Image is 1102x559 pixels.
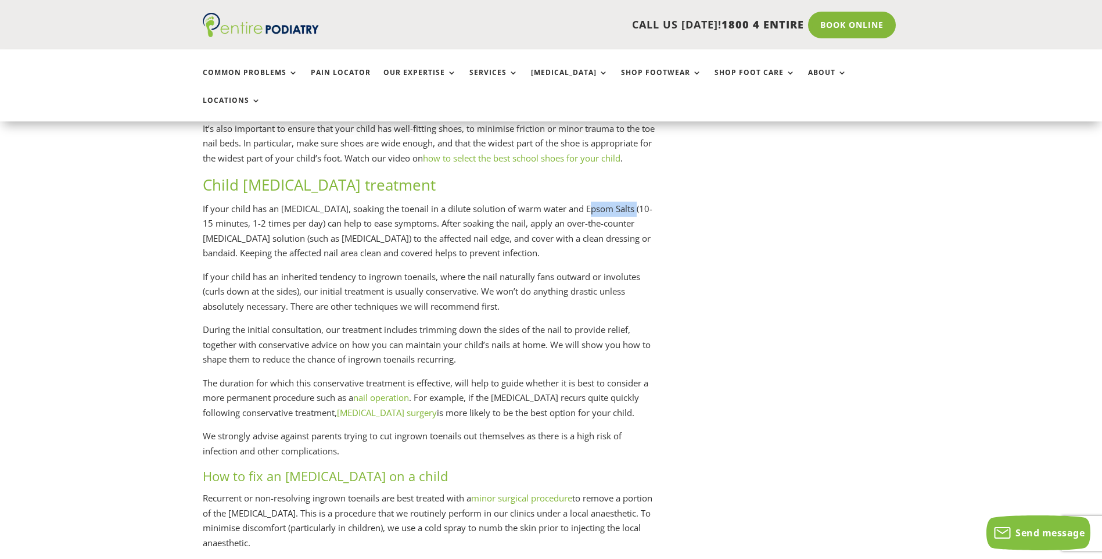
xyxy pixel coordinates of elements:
[721,17,804,31] span: 1800 4 ENTIRE
[471,492,572,504] a: minor surgical procedure
[203,322,655,376] p: During the initial consultation, our treatment includes trimming down the sides of the nail to pr...
[203,202,655,270] p: If your child has an [MEDICAL_DATA], soaking the toenail in a dilute solution of warm water and E...
[203,13,319,37] img: logo (1)
[203,270,655,323] p: If your child has an inherited tendency to ingrown toenails, where the nail naturally fans outwar...
[203,96,261,121] a: Locations
[311,69,371,94] a: Pain Locator
[1015,526,1085,539] span: Send message
[621,69,702,94] a: Shop Footwear
[203,174,436,195] span: Child [MEDICAL_DATA] treatment
[715,69,795,94] a: Shop Foot Care
[531,69,608,94] a: [MEDICAL_DATA]
[423,152,620,164] a: how to select the best school shoes for your child
[353,392,409,403] a: nail operation
[203,491,655,550] p: Recurrent or non-resolving ingrown toenails are best treated with a to remove a portion of the [M...
[986,515,1090,550] button: Send message
[808,69,847,94] a: About
[469,69,518,94] a: Services
[203,121,655,175] p: It’s also important to ensure that your child has well-fitting shoes, to minimise friction or min...
[203,467,655,491] h3: How to fix an [MEDICAL_DATA] on a child
[203,69,298,94] a: Common Problems
[203,429,655,467] p: We strongly advise against parents trying to cut ingrown toenails out themselves as there is a hi...
[364,17,804,33] p: CALL US [DATE]!
[203,28,319,40] a: Entire Podiatry
[808,12,896,38] a: Book Online
[203,376,655,429] p: The duration for which this conservative treatment is effective, will help to guide whether it is...
[337,407,437,418] a: [MEDICAL_DATA] surgery
[383,69,457,94] a: Our Expertise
